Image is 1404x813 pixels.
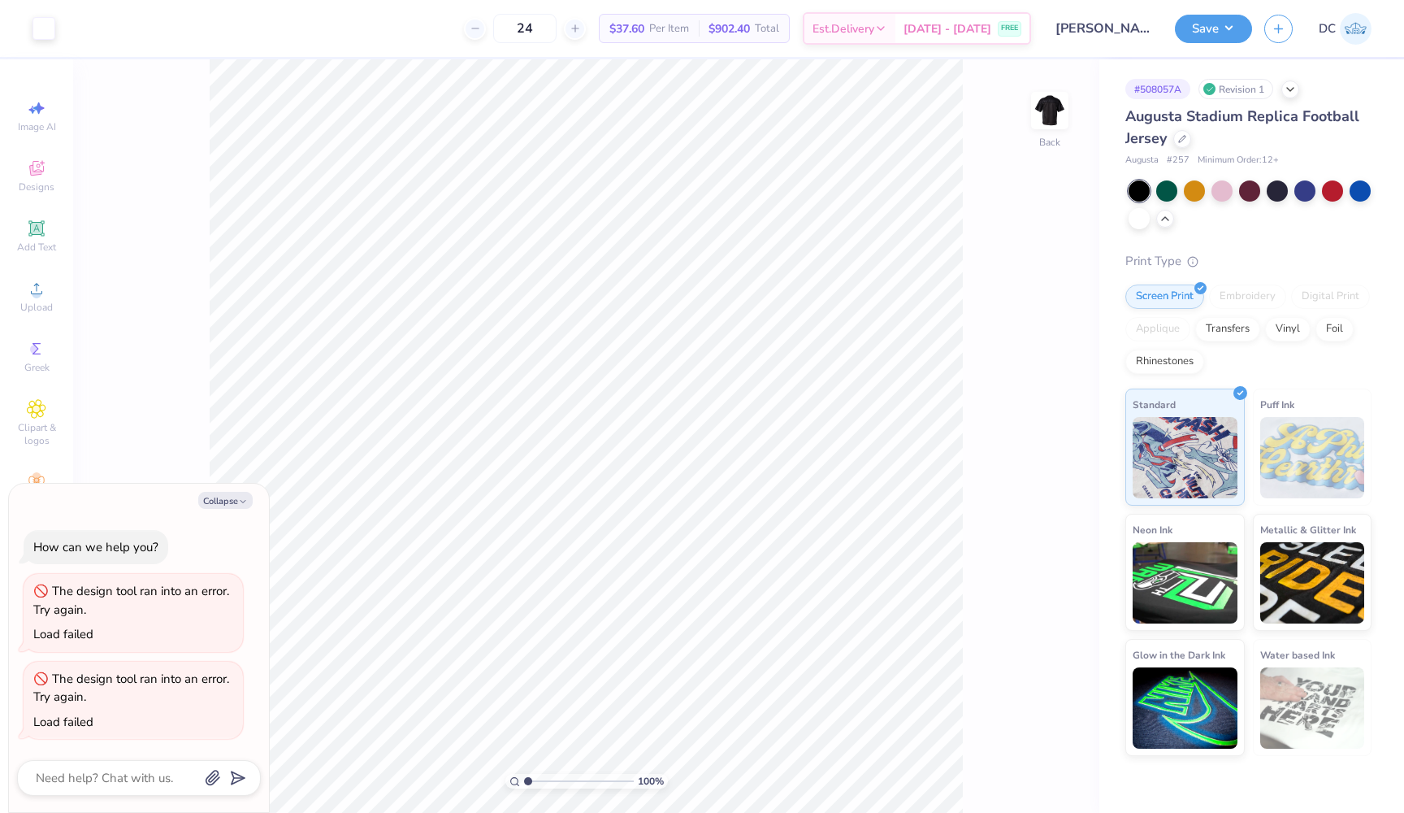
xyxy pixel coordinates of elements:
[8,421,65,447] span: Clipart & logos
[1291,285,1370,309] div: Digital Print
[638,774,664,789] span: 100 %
[1033,94,1066,127] img: Back
[755,20,779,37] span: Total
[18,120,56,133] span: Image AI
[1125,350,1204,374] div: Rhinestones
[1125,154,1159,167] span: Augusta
[1133,542,1237,624] img: Neon Ink
[1133,667,1237,749] img: Glow in the Dark Ink
[33,583,229,618] div: The design tool ran into an error. Try again.
[19,180,54,193] span: Designs
[33,671,229,706] div: The design tool ran into an error. Try again.
[1133,521,1172,538] span: Neon Ink
[1198,79,1273,99] div: Revision 1
[17,241,56,254] span: Add Text
[24,361,50,374] span: Greek
[1260,646,1335,663] span: Water based Ink
[1260,521,1356,538] span: Metallic & Glitter Ink
[1167,154,1189,167] span: # 257
[609,20,644,37] span: $37.60
[33,626,93,642] div: Load failed
[1125,107,1359,148] span: Augusta Stadium Replica Football Jersey
[1133,646,1225,663] span: Glow in the Dark Ink
[1001,23,1018,34] span: FREE
[493,14,557,43] input: – –
[1260,667,1365,749] img: Water based Ink
[1209,285,1286,309] div: Embroidery
[33,714,93,730] div: Load failed
[1133,417,1237,498] img: Standard
[1039,135,1060,150] div: Back
[1133,396,1176,413] span: Standard
[33,539,158,555] div: How can we help you?
[1265,317,1311,341] div: Vinyl
[1175,15,1252,43] button: Save
[708,20,750,37] span: $902.40
[1125,317,1190,341] div: Applique
[1260,396,1294,413] span: Puff Ink
[1043,12,1163,45] input: Untitled Design
[1125,79,1190,99] div: # 508057A
[1319,13,1371,45] a: DC
[1198,154,1279,167] span: Minimum Order: 12 +
[1319,20,1336,38] span: DC
[649,20,689,37] span: Per Item
[1195,317,1260,341] div: Transfers
[1260,542,1365,624] img: Metallic & Glitter Ink
[1315,317,1354,341] div: Foil
[198,492,253,509] button: Collapse
[903,20,991,37] span: [DATE] - [DATE]
[1125,252,1371,271] div: Print Type
[812,20,874,37] span: Est. Delivery
[1125,285,1204,309] div: Screen Print
[20,301,53,314] span: Upload
[1340,13,1371,45] img: Devyn Cooper
[1260,417,1365,498] img: Puff Ink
